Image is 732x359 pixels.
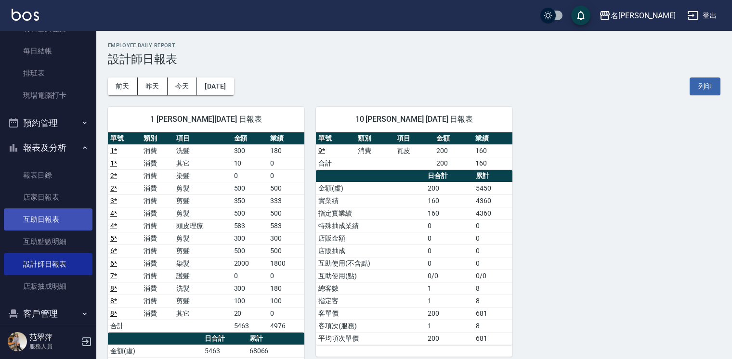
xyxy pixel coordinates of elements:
[141,182,174,194] td: 消費
[138,77,168,95] button: 昨天
[174,295,231,307] td: 剪髮
[316,295,425,307] td: 指定客
[268,207,304,219] td: 500
[4,84,92,106] a: 現場電腦打卡
[29,342,78,351] p: 服務人員
[141,295,174,307] td: 消費
[268,244,304,257] td: 500
[473,282,512,295] td: 8
[108,132,141,145] th: 單號
[316,157,355,169] td: 合計
[108,77,138,95] button: 前天
[425,320,473,332] td: 1
[4,253,92,275] a: 設計師日報表
[232,182,268,194] td: 500
[473,244,512,257] td: 0
[473,257,512,269] td: 0
[174,132,231,145] th: 項目
[141,257,174,269] td: 消費
[141,219,174,232] td: 消費
[327,115,501,124] span: 10 [PERSON_NAME] [DATE] 日報表
[174,232,231,244] td: 剪髮
[174,182,231,194] td: 剪髮
[473,144,512,157] td: 160
[197,77,234,95] button: [DATE]
[595,6,680,26] button: 名[PERSON_NAME]
[4,62,92,84] a: 排班表
[247,345,304,357] td: 68066
[690,77,720,95] button: 列印
[232,157,268,169] td: 10
[4,301,92,326] button: 客戶管理
[108,42,720,49] h2: Employee Daily Report
[4,164,92,186] a: 報表目錄
[232,257,268,269] td: 2000
[174,282,231,295] td: 洗髮
[268,257,304,269] td: 1800
[316,182,425,194] td: 金額(虛)
[232,132,268,145] th: 金額
[425,170,473,182] th: 日合計
[268,320,304,332] td: 4976
[232,295,268,307] td: 100
[174,207,231,219] td: 剪髮
[174,269,231,282] td: 護髮
[174,257,231,269] td: 染髮
[232,269,268,282] td: 0
[232,244,268,257] td: 500
[268,219,304,232] td: 583
[571,6,590,25] button: save
[4,275,92,297] a: 店販抽成明細
[247,333,304,345] th: 累計
[174,219,231,232] td: 頭皮理療
[232,144,268,157] td: 300
[425,257,473,269] td: 0
[268,169,304,182] td: 0
[108,52,720,66] h3: 設計師日報表
[425,295,473,307] td: 1
[355,132,395,145] th: 類別
[434,132,473,145] th: 金額
[425,332,473,345] td: 200
[232,219,268,232] td: 583
[316,132,512,170] table: a dense table
[141,144,174,157] td: 消費
[4,186,92,208] a: 店家日報表
[174,144,231,157] td: 洗髮
[316,244,425,257] td: 店販抽成
[202,345,247,357] td: 5463
[316,307,425,320] td: 客單價
[355,144,395,157] td: 消費
[141,307,174,320] td: 消費
[141,207,174,219] td: 消費
[473,232,512,244] td: 0
[119,115,293,124] span: 1 [PERSON_NAME][DATE] 日報表
[202,333,247,345] th: 日合計
[232,307,268,320] td: 20
[316,207,425,219] td: 指定實業績
[141,269,174,282] td: 消費
[473,182,512,194] td: 5450
[268,194,304,207] td: 333
[141,244,174,257] td: 消費
[434,157,473,169] td: 200
[394,132,434,145] th: 項目
[473,132,512,145] th: 業績
[232,169,268,182] td: 0
[174,307,231,320] td: 其它
[4,208,92,231] a: 互助日報表
[683,7,720,25] button: 登出
[141,169,174,182] td: 消費
[141,282,174,295] td: 消費
[174,157,231,169] td: 其它
[232,207,268,219] td: 500
[174,194,231,207] td: 剪髮
[316,320,425,332] td: 客項次(服務)
[268,232,304,244] td: 300
[425,269,473,282] td: 0/0
[611,10,676,22] div: 名[PERSON_NAME]
[425,282,473,295] td: 1
[473,332,512,345] td: 681
[425,194,473,207] td: 160
[168,77,197,95] button: 今天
